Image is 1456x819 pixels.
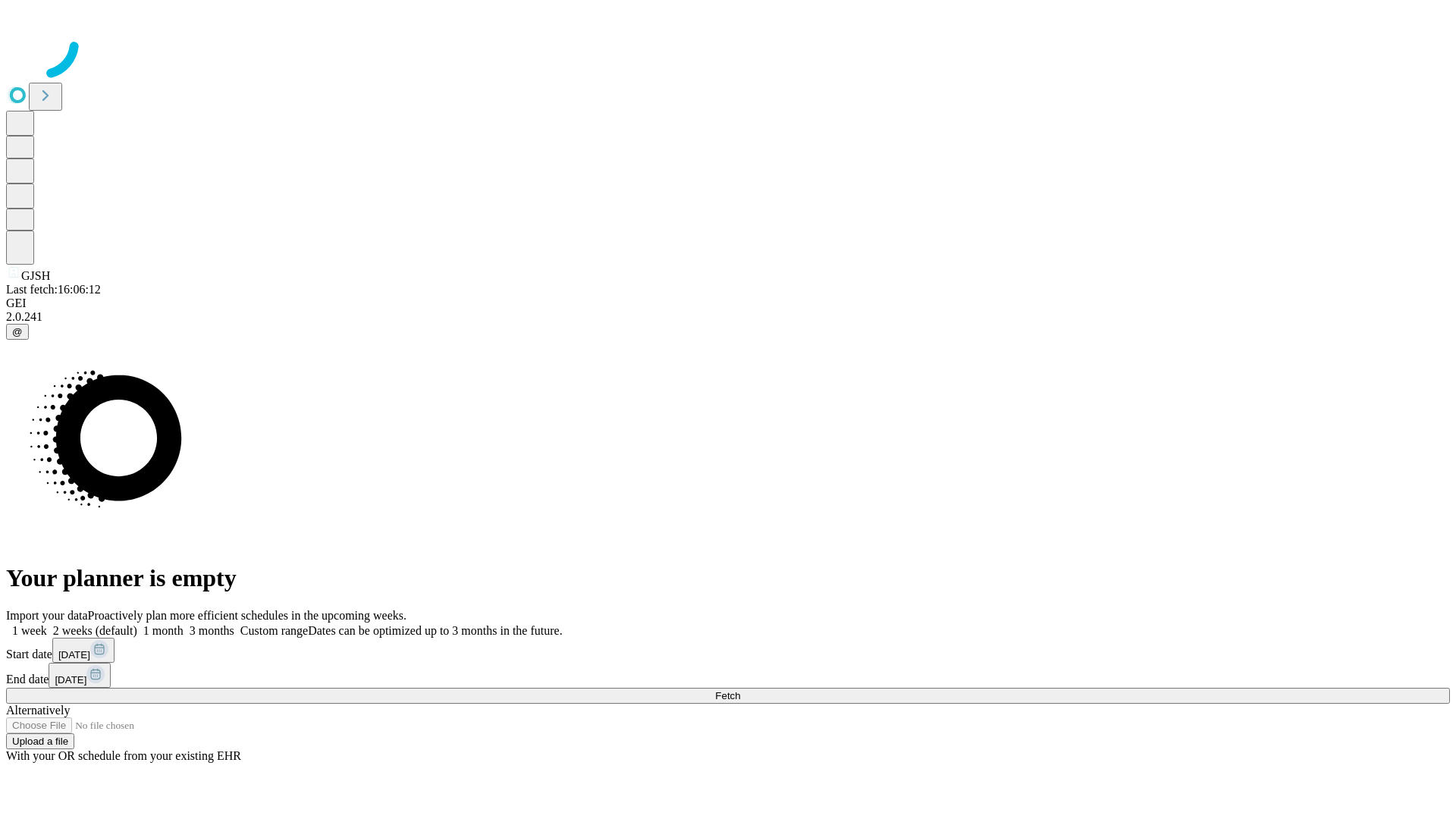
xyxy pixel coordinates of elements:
[6,663,1450,688] div: End date
[6,749,241,762] span: With your OR schedule from your existing EHR
[6,688,1450,704] button: Fetch
[6,609,88,622] span: Import your data
[21,269,50,282] span: GJSH
[6,638,1450,663] div: Start date
[6,564,1450,592] h1: Your planner is empty
[6,704,70,717] span: Alternatively
[6,283,101,296] span: Last fetch: 16:06:12
[6,297,1450,310] div: GEI
[52,638,115,663] button: [DATE]
[240,624,308,637] span: Custom range
[58,649,90,661] span: [DATE]
[55,674,86,686] span: [DATE]
[715,690,740,701] span: Fetch
[6,324,29,340] button: @
[308,624,562,637] span: Dates can be optimized up to 3 months in the future.
[12,326,23,337] span: @
[6,310,1450,324] div: 2.0.241
[49,663,111,688] button: [DATE]
[53,624,137,637] span: 2 weeks (default)
[88,609,406,622] span: Proactively plan more efficient schedules in the upcoming weeks.
[190,624,234,637] span: 3 months
[6,733,74,749] button: Upload a file
[12,624,47,637] span: 1 week
[143,624,184,637] span: 1 month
